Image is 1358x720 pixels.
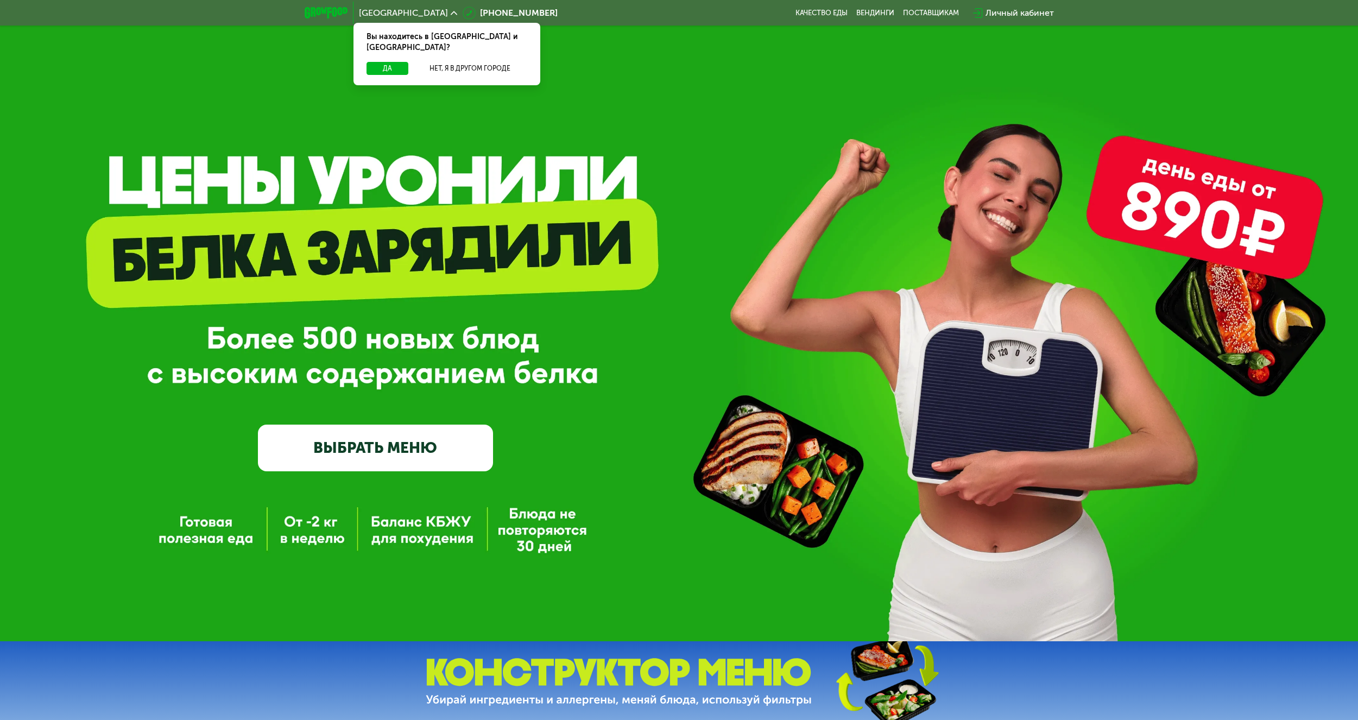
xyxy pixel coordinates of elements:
[903,9,959,17] div: поставщикам
[353,23,540,62] div: Вы находитесь в [GEOGRAPHIC_DATA] и [GEOGRAPHIC_DATA]?
[463,7,558,20] a: [PHONE_NUMBER]
[367,62,408,75] button: Да
[413,62,527,75] button: Нет, я в другом городе
[856,9,894,17] a: Вендинги
[986,7,1054,20] div: Личный кабинет
[359,9,448,17] span: [GEOGRAPHIC_DATA]
[795,9,848,17] a: Качество еды
[258,425,492,472] a: ВЫБРАТЬ МЕНЮ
